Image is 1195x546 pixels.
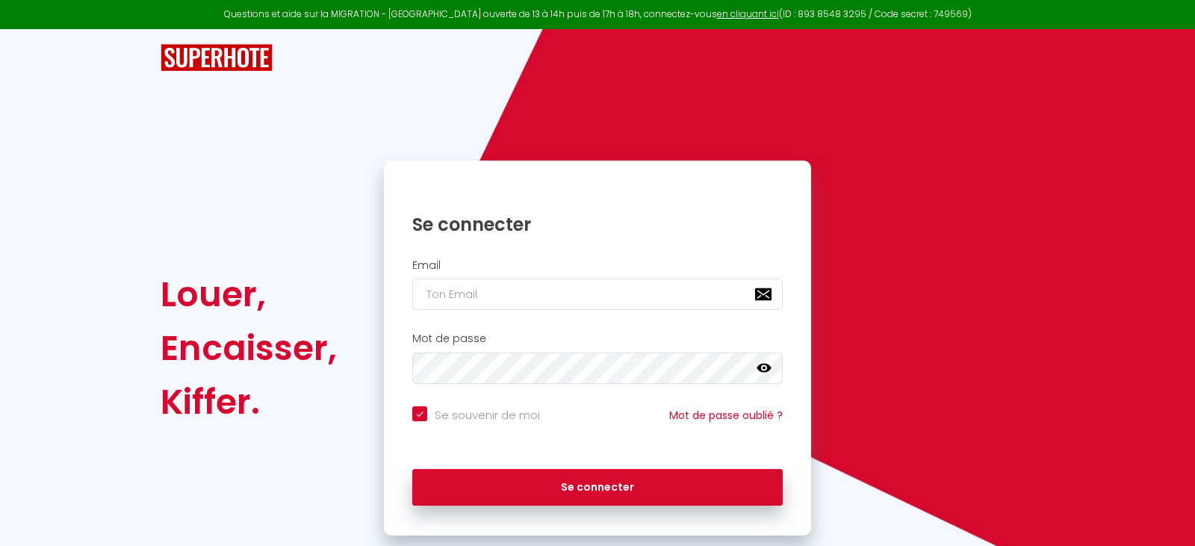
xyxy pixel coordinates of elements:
[412,332,783,345] h2: Mot de passe
[161,375,337,429] div: Kiffer.
[412,279,783,310] input: Ton Email
[669,408,783,423] a: Mot de passe oublié ?
[412,469,783,506] button: Se connecter
[717,7,779,20] a: en cliquant ici
[161,267,337,321] div: Louer,
[161,321,337,375] div: Encaisser,
[161,44,273,72] img: SuperHote logo
[412,259,783,272] h2: Email
[412,213,783,236] h1: Se connecter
